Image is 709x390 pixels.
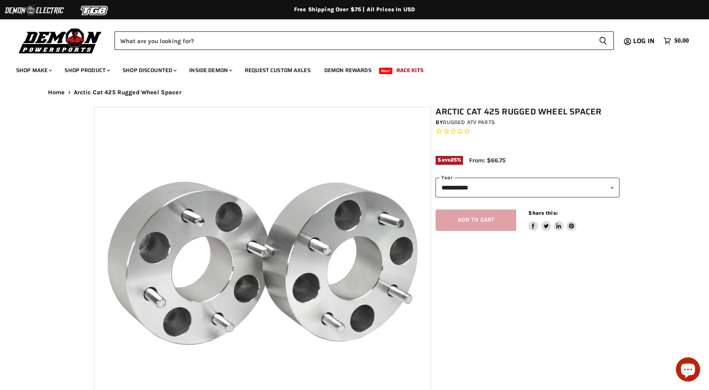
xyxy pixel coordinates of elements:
a: Shop Product [58,62,115,79]
a: Home [48,89,65,96]
a: Rugged ATV Parts [443,119,495,126]
span: Save % [436,156,463,165]
button: Search [592,31,614,50]
a: Race Kits [390,62,430,79]
span: Log in [633,36,655,46]
a: Log in [630,37,659,45]
img: Demon Powersports [16,26,104,55]
input: Search [115,31,592,50]
span: 25 [450,157,457,163]
span: Arctic Cat 425 Rugged Wheel Spacer [74,89,181,96]
img: TGB Logo 2 [65,3,125,18]
inbox-online-store-chat: Shopify online store chat [674,357,703,384]
div: Free Shipping Over $75 | All Prices In USD [32,6,677,13]
a: Request Custom Axles [239,62,317,79]
a: Shop Discounted [117,62,181,79]
select: year [436,178,619,197]
span: Rated 0.0 out of 5 stars 0 reviews [436,127,619,136]
form: Product [115,31,614,50]
a: Shop Make [10,62,57,79]
img: Demon Electric Logo 2 [4,3,65,18]
a: Demon Rewards [318,62,377,79]
span: New! [379,68,393,74]
nav: Breadcrumbs [32,89,677,96]
span: From: $66.75 [469,157,506,164]
h1: Arctic Cat 425 Rugged Wheel Spacer [436,107,619,117]
span: $0.00 [674,37,689,45]
a: $0.00 [659,35,693,47]
span: Share this: [528,210,557,216]
a: Inside Demon [183,62,237,79]
ul: Main menu [10,59,687,79]
aside: Share this: [528,210,576,231]
div: by [436,118,619,127]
